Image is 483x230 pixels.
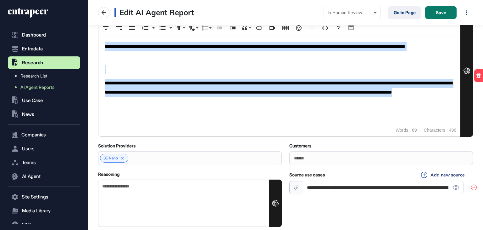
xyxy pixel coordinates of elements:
button: Add new source [419,171,467,178]
button: Insert Link (Ctrl+K) [253,22,265,34]
span: Media Library [22,208,51,213]
span: Research [22,60,43,65]
button: Paragraph Format [174,22,186,34]
a: Go to Page [388,6,421,19]
button: Line Height [200,22,212,34]
span: Characters : 496 [421,124,460,137]
button: Entradata [8,43,80,55]
label: Reasoning [98,172,119,177]
button: Ordered List [139,22,151,34]
a: Dashboard [8,29,80,41]
span: AI Agent [22,174,41,179]
button: Site Settings [8,191,80,203]
label: Source use cases [289,172,325,177]
button: Align Right [113,22,125,34]
span: Site Settings [22,194,48,199]
button: Unordered List [168,22,173,34]
button: Companies [8,129,80,141]
button: Media Library [8,204,80,217]
span: Dashboard [22,32,46,37]
span: Users [22,146,35,151]
label: Solution Providers [98,143,136,148]
button: Ordered List [150,22,155,34]
div: In Human Review [328,10,377,15]
a: Research List [11,70,80,82]
button: Table Builder [346,22,358,34]
span: Companies [21,132,46,137]
button: News [8,108,80,121]
span: Words : 69 [392,124,420,137]
span: FAQ [22,222,31,227]
h3: Edit AI Agent Report [114,8,194,17]
span: News [22,112,34,117]
span: Research List [20,73,47,78]
button: Insert Video [266,22,278,34]
button: Insert Horizontal Line [306,22,318,34]
span: Entradata [22,46,43,51]
label: Customers [289,143,311,148]
button: Align Center [100,22,112,34]
button: Decrease Indent (Ctrl+[) [214,22,225,34]
button: Research [8,56,80,69]
button: Use Case [8,94,80,107]
button: Paragraph Style [187,22,199,34]
button: Increase Indent (Ctrl+]) [227,22,239,34]
button: Users [8,142,80,155]
span: Save [436,10,446,15]
button: AI Agent [8,170,80,183]
span: Teams [22,160,36,165]
button: Quote [240,22,252,34]
span: Use Case [22,98,43,103]
button: Help (Ctrl+/) [332,22,344,34]
button: Unordered List [157,22,169,34]
button: Save [425,6,457,19]
button: Align Justify [126,22,138,34]
span: AI Agent Reports [20,85,54,90]
a: AI Agent Reports [11,82,80,93]
button: Code View [319,22,331,34]
button: Teams [8,156,80,169]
